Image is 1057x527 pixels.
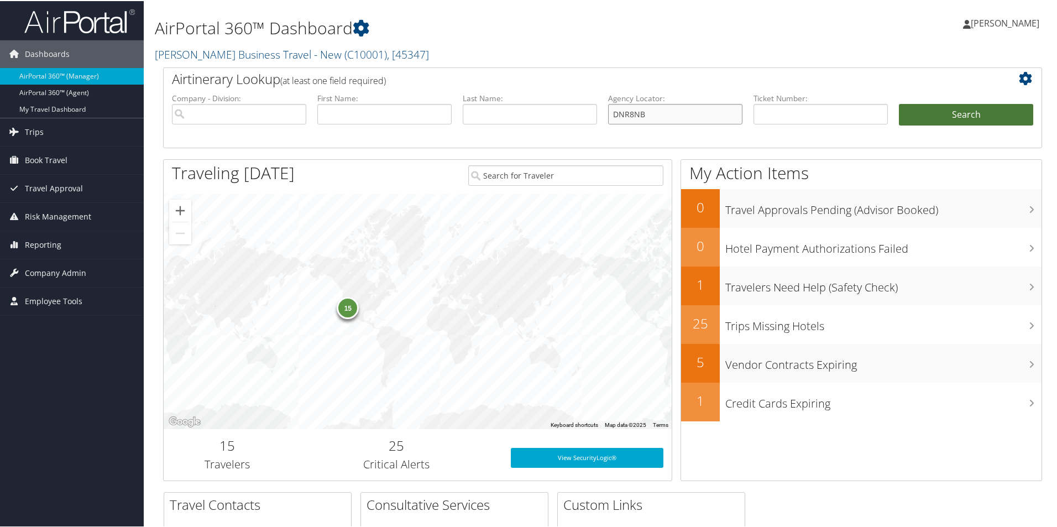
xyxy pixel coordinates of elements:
button: Search [899,103,1033,125]
h2: Custom Links [563,494,745,513]
img: Google [166,414,203,428]
button: Zoom out [169,221,191,243]
h3: Travel Approvals Pending (Advisor Booked) [725,196,1042,217]
span: Trips [25,117,44,145]
a: 0Travel Approvals Pending (Advisor Booked) [681,188,1042,227]
h2: 0 [681,197,720,216]
a: Terms (opens in new tab) [653,421,668,427]
span: Travel Approval [25,174,83,201]
h1: Traveling [DATE] [172,160,295,184]
a: Open this area in Google Maps (opens a new window) [166,414,203,428]
div: 15 [337,295,359,317]
label: Ticket Number: [753,92,888,103]
button: Zoom in [169,199,191,221]
a: 5Vendor Contracts Expiring [681,343,1042,382]
span: ( C10001 ) [344,46,387,61]
h3: Trips Missing Hotels [725,312,1042,333]
span: (at least one field required) [280,74,386,86]
label: Company - Division: [172,92,306,103]
label: Last Name: [463,92,597,103]
a: 1Travelers Need Help (Safety Check) [681,265,1042,304]
h2: Airtinerary Lookup [172,69,960,87]
h3: Critical Alerts [299,456,494,471]
a: View SecurityLogic® [511,447,663,467]
label: First Name: [317,92,452,103]
span: Risk Management [25,202,91,229]
span: Book Travel [25,145,67,173]
span: , [ 45347 ] [387,46,429,61]
a: [PERSON_NAME] Business Travel - New [155,46,429,61]
label: Agency Locator: [608,92,742,103]
img: airportal-logo.png [24,7,135,33]
h3: Travelers [172,456,282,471]
h2: 0 [681,236,720,254]
span: Company Admin [25,258,86,286]
h2: 25 [681,313,720,332]
a: 0Hotel Payment Authorizations Failed [681,227,1042,265]
h2: 15 [172,435,282,454]
h1: AirPortal 360™ Dashboard [155,15,752,39]
a: 25Trips Missing Hotels [681,304,1042,343]
span: [PERSON_NAME] [971,16,1039,28]
input: Search for Traveler [468,164,663,185]
h3: Hotel Payment Authorizations Failed [725,234,1042,255]
h2: 1 [681,274,720,293]
h2: Travel Contacts [170,494,351,513]
span: Reporting [25,230,61,258]
span: Employee Tools [25,286,82,314]
h3: Credit Cards Expiring [725,389,1042,410]
h2: Consultative Services [367,494,548,513]
a: [PERSON_NAME] [963,6,1050,39]
h2: 25 [299,435,494,454]
span: Map data ©2025 [605,421,646,427]
span: Dashboards [25,39,70,67]
h2: 1 [681,390,720,409]
h3: Travelers Need Help (Safety Check) [725,273,1042,294]
h2: 5 [681,352,720,371]
a: 1Credit Cards Expiring [681,382,1042,420]
h3: Vendor Contracts Expiring [725,351,1042,372]
h1: My Action Items [681,160,1042,184]
button: Keyboard shortcuts [551,420,598,428]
